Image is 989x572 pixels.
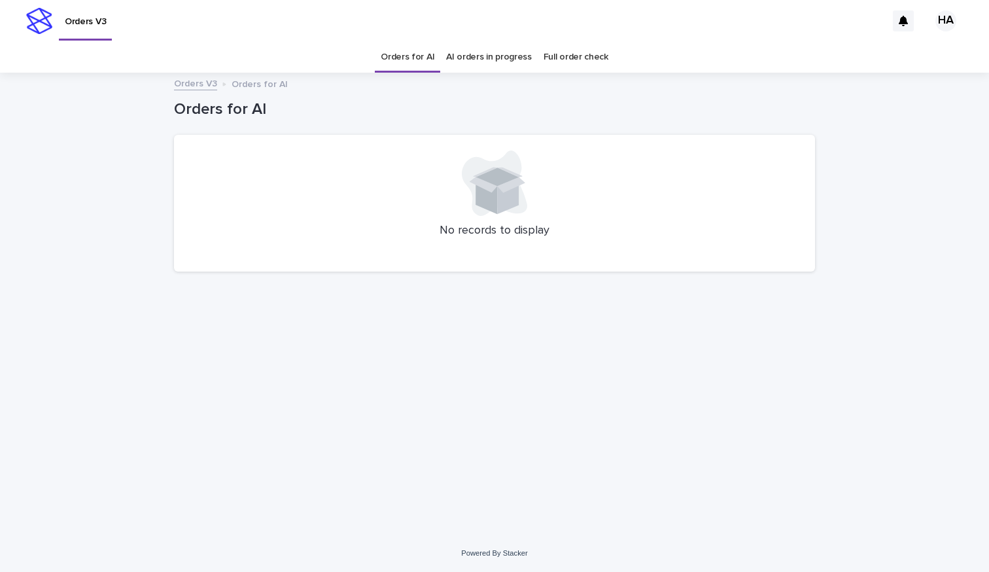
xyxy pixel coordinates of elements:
a: Orders V3 [174,75,217,90]
a: Full order check [544,42,608,73]
a: Orders for AI [381,42,434,73]
a: Powered By Stacker [461,549,527,557]
img: stacker-logo-s-only.png [26,8,52,34]
div: HA [935,10,956,31]
h1: Orders for AI [174,100,815,119]
p: No records to display [190,224,799,238]
p: Orders for AI [232,76,288,90]
a: AI orders in progress [446,42,532,73]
